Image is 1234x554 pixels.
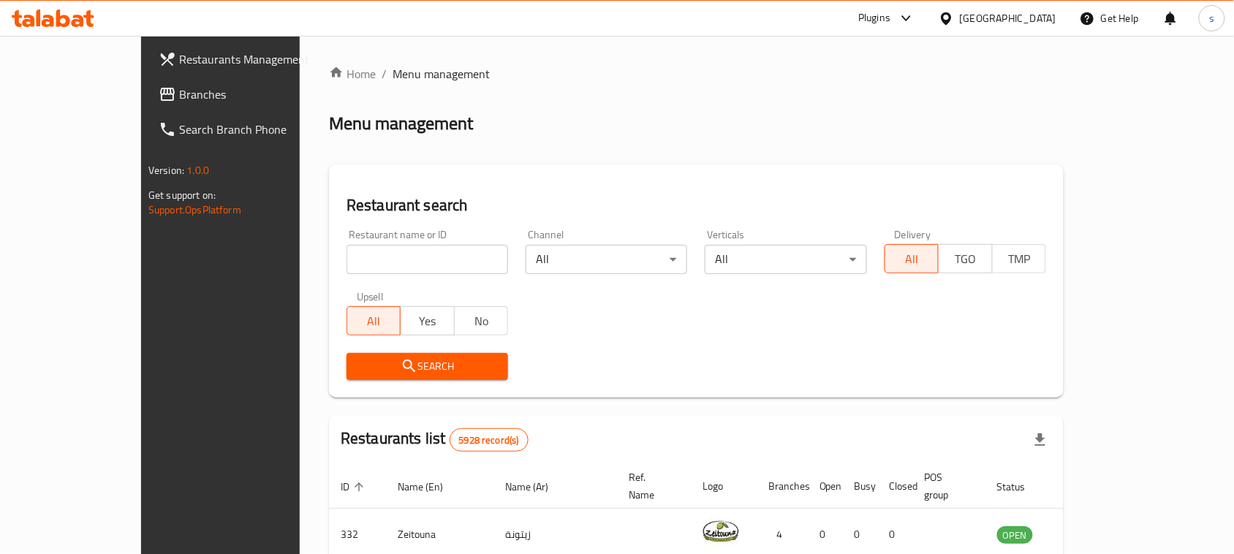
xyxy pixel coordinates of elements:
[450,428,529,452] div: Total records count
[347,194,1046,216] h2: Restaurant search
[147,112,347,147] a: Search Branch Phone
[505,478,567,496] span: Name (Ar)
[329,65,1064,83] nav: breadcrumb
[938,244,992,273] button: TGO
[526,245,687,274] div: All
[858,10,890,27] div: Plugins
[705,245,866,274] div: All
[179,121,336,138] span: Search Branch Phone
[186,161,209,180] span: 1.0.0
[461,311,502,332] span: No
[347,245,508,274] input: Search for restaurant name or ID..
[757,464,808,509] th: Branches
[999,248,1040,270] span: TMP
[891,248,933,270] span: All
[1209,10,1214,26] span: s
[347,306,401,335] button: All
[400,306,454,335] button: Yes
[358,357,496,376] span: Search
[347,353,508,380] button: Search
[393,65,490,83] span: Menu management
[148,186,216,205] span: Get support on:
[843,464,878,509] th: Busy
[997,478,1045,496] span: Status
[960,10,1056,26] div: [GEOGRAPHIC_DATA]
[885,244,939,273] button: All
[148,161,184,180] span: Version:
[997,526,1033,544] div: OPEN
[341,428,529,452] h2: Restaurants list
[353,311,395,332] span: All
[179,50,336,68] span: Restaurants Management
[382,65,387,83] li: /
[808,464,843,509] th: Open
[878,464,913,509] th: Closed
[1023,422,1058,458] div: Export file
[629,468,673,504] span: Ref. Name
[357,292,384,302] label: Upsell
[406,311,448,332] span: Yes
[147,42,347,77] a: Restaurants Management
[992,244,1046,273] button: TMP
[329,112,473,135] h2: Menu management
[691,464,757,509] th: Logo
[179,86,336,103] span: Branches
[703,513,739,550] img: Zeitouna
[341,478,368,496] span: ID
[895,229,931,240] label: Delivery
[450,433,528,447] span: 5928 record(s)
[147,77,347,112] a: Branches
[997,527,1033,544] span: OPEN
[925,468,968,504] span: POS group
[398,478,462,496] span: Name (En)
[945,248,986,270] span: TGO
[329,65,376,83] a: Home
[454,306,508,335] button: No
[148,200,241,219] a: Support.OpsPlatform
